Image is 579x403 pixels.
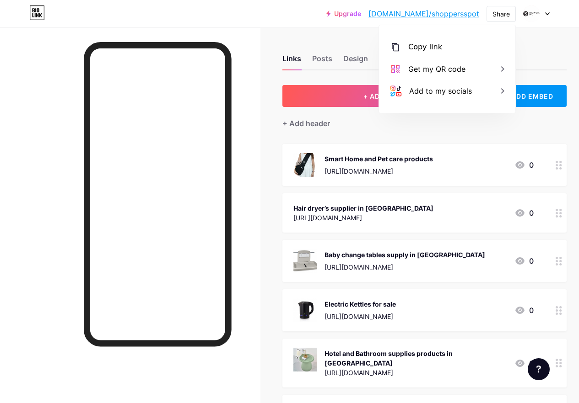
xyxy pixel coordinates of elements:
[325,166,433,176] div: [URL][DOMAIN_NAME]
[325,262,485,272] div: [URL][DOMAIN_NAME]
[326,10,361,17] a: Upgrade
[514,358,534,369] div: 0
[293,153,317,177] img: Smart Home and Pet care products
[282,53,301,69] div: Links
[325,154,433,164] div: Smart Home and Pet care products
[293,203,433,213] div: Hair dryer’s supplier in [GEOGRAPHIC_DATA]
[325,349,507,368] div: Hotel and Bathroom supplies products in [GEOGRAPHIC_DATA]
[523,5,540,22] img: shoppersspot
[514,159,534,170] div: 0
[409,85,472,96] div: Add to my socials
[491,85,567,107] div: + ADD EMBED
[325,250,485,260] div: Baby change tables supply in [GEOGRAPHIC_DATA]
[325,368,507,377] div: [URL][DOMAIN_NAME]
[408,42,442,53] div: Copy link
[368,8,479,19] a: [DOMAIN_NAME]/shoppersspot
[325,312,396,321] div: [URL][DOMAIN_NAME]
[343,53,368,69] div: Design
[293,213,433,223] div: [URL][DOMAIN_NAME]
[293,298,317,322] img: Electric Kettles for sale
[282,85,484,107] button: + ADD LINK
[492,9,510,19] div: Share
[514,255,534,266] div: 0
[293,249,317,273] img: Baby change tables supply in Australia
[514,207,534,218] div: 0
[514,305,534,316] div: 0
[282,118,330,129] div: + Add header
[312,53,332,69] div: Posts
[293,348,317,371] img: Hotel and Bathroom supplies products in Australia
[325,299,396,309] div: Electric Kettles for sale
[408,64,465,74] div: Get my QR code
[363,92,403,100] span: + ADD LINK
